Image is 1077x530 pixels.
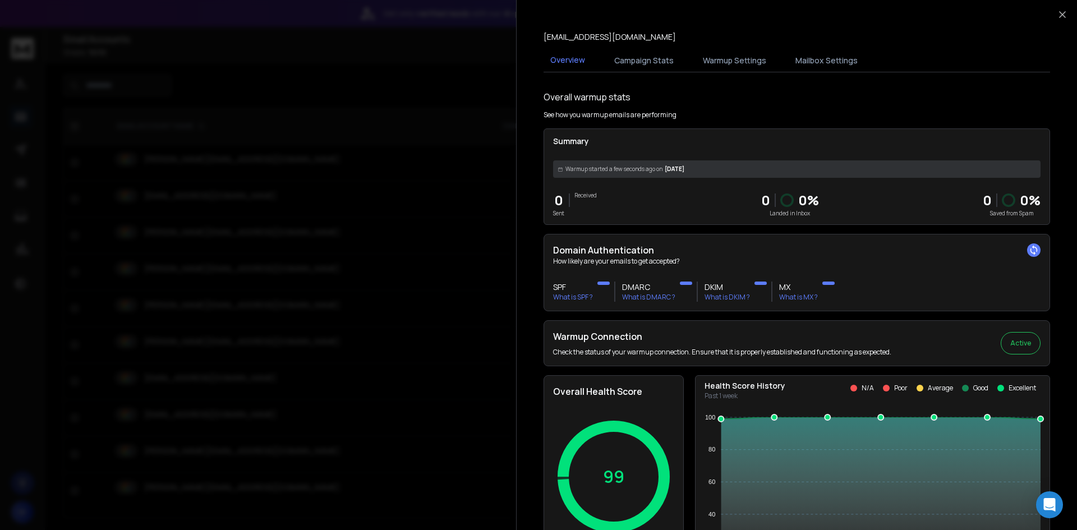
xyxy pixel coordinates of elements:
[553,257,1041,266] p: How likely are your emails to get accepted?
[761,209,819,218] p: Landed in Inbox
[565,165,662,173] span: Warmup started a few seconds ago on
[544,48,592,73] button: Overview
[544,31,676,43] p: [EMAIL_ADDRESS][DOMAIN_NAME]
[708,478,715,485] tspan: 60
[1009,384,1036,393] p: Excellent
[622,282,675,293] h3: DMARC
[779,282,818,293] h3: MX
[1020,191,1041,209] p: 0 %
[696,48,773,73] button: Warmup Settings
[894,384,908,393] p: Poor
[553,330,891,343] h2: Warmup Connection
[798,191,819,209] p: 0 %
[553,243,1041,257] h2: Domain Authentication
[928,384,953,393] p: Average
[607,48,680,73] button: Campaign Stats
[983,209,1041,218] p: Saved from Spam
[761,191,770,209] p: 0
[544,110,676,119] p: See how you warmup emails are performing
[553,348,891,357] p: Check the status of your warmup connection. Ensure that it is properly established and functionin...
[553,136,1041,147] p: Summary
[708,511,715,518] tspan: 40
[705,414,715,421] tspan: 100
[705,380,785,391] p: Health Score History
[553,282,593,293] h3: SPF
[553,209,564,218] p: Sent
[544,90,630,104] h1: Overall warmup stats
[708,446,715,453] tspan: 80
[705,391,785,400] p: Past 1 week
[983,191,992,209] strong: 0
[553,160,1041,178] div: [DATE]
[705,293,750,302] p: What is DKIM ?
[574,191,597,200] p: Received
[553,191,564,209] p: 0
[622,293,675,302] p: What is DMARC ?
[1001,332,1041,354] button: Active
[603,467,624,487] p: 99
[789,48,864,73] button: Mailbox Settings
[553,293,593,302] p: What is SPF ?
[705,282,750,293] h3: DKIM
[1036,491,1063,518] div: Open Intercom Messenger
[862,384,874,393] p: N/A
[779,293,818,302] p: What is MX ?
[553,385,674,398] h2: Overall Health Score
[973,384,988,393] p: Good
